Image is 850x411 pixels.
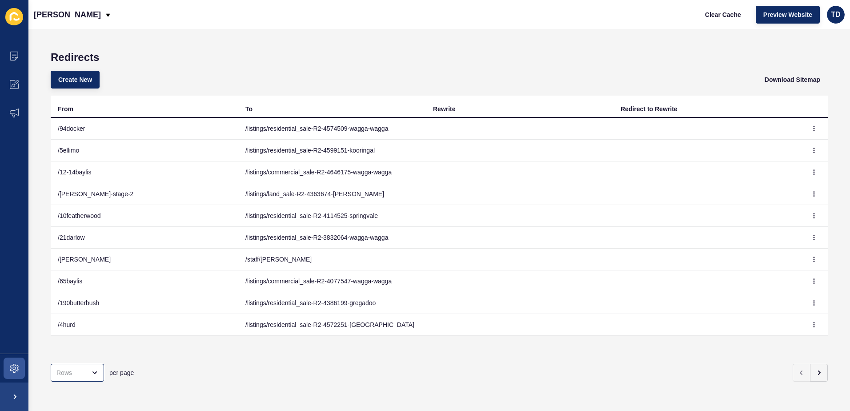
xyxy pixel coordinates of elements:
[238,249,426,270] td: /staff/[PERSON_NAME]
[621,105,678,113] div: Redirect to Rewrite
[757,71,828,89] button: Download Sitemap
[34,4,101,26] p: [PERSON_NAME]
[51,140,238,161] td: /5ellimo
[763,10,812,19] span: Preview Website
[245,105,253,113] div: To
[51,292,238,314] td: /190butterbush
[238,270,426,292] td: /listings/commercial_sale-R2-4077547-wagga-wagga
[238,227,426,249] td: /listings/residential_sale-R2-3832064-wagga-wagga
[238,314,426,336] td: /listings/residential_sale-R2-4572251-[GEOGRAPHIC_DATA]
[51,51,828,64] h1: Redirects
[238,140,426,161] td: /listings/residential_sale-R2-4599151-kooringal
[51,161,238,183] td: /12-14baylis
[51,183,238,205] td: /[PERSON_NAME]-stage-2
[58,105,73,113] div: From
[238,205,426,227] td: /listings/residential_sale-R2-4114525-springvale
[831,10,840,19] span: TD
[51,227,238,249] td: /21darlow
[51,118,238,140] td: /94docker
[51,364,104,382] div: open menu
[51,270,238,292] td: /65baylis
[765,75,820,84] span: Download Sitemap
[698,6,749,24] button: Clear Cache
[51,205,238,227] td: /10featherwood
[51,71,100,89] button: Create New
[51,314,238,336] td: /4hurd
[51,249,238,270] td: /[PERSON_NAME]
[433,105,456,113] div: Rewrite
[238,292,426,314] td: /listings/residential_sale-R2-4386199-gregadoo
[238,183,426,205] td: /listings/land_sale-R2-4363674-[PERSON_NAME]
[109,368,134,377] span: per page
[756,6,820,24] button: Preview Website
[58,75,92,84] span: Create New
[238,118,426,140] td: /listings/residential_sale-R2-4574509-wagga-wagga
[238,161,426,183] td: /listings/commercial_sale-R2-4646175-wagga-wagga
[705,10,741,19] span: Clear Cache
